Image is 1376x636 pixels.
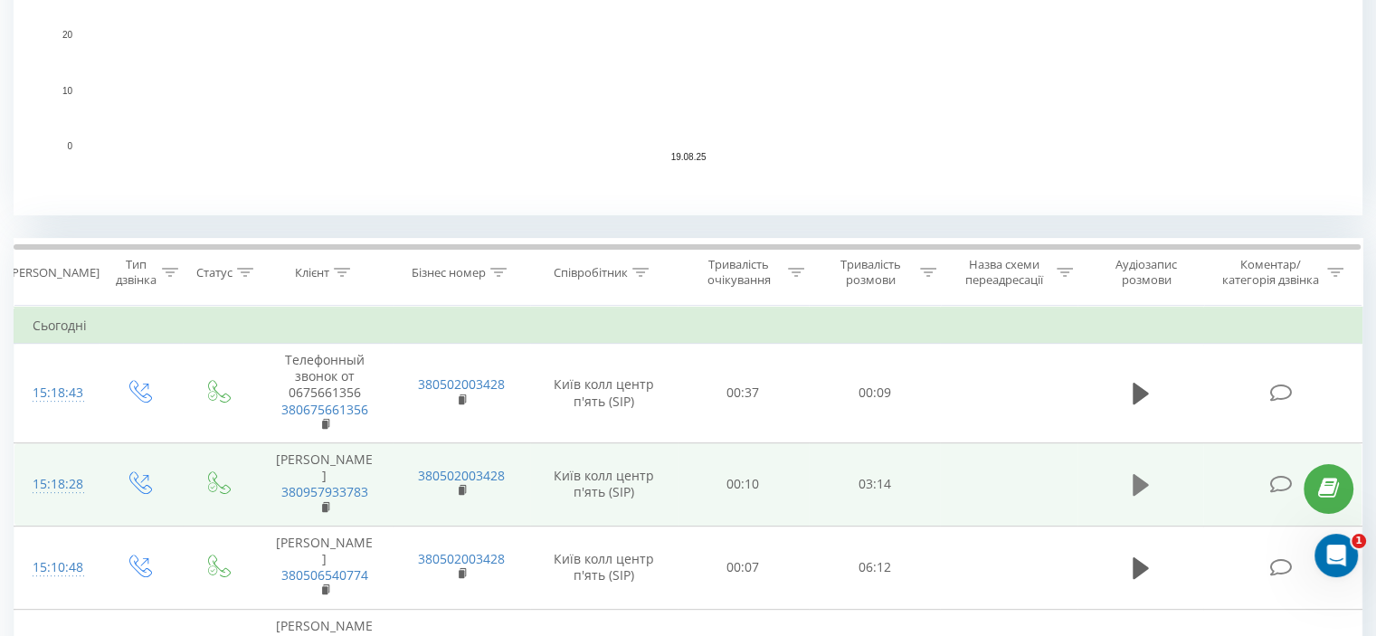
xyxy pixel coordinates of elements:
span: 1 [1352,534,1366,548]
a: 380675661356 [281,401,368,418]
div: Аудіозапис розмови [1094,257,1200,288]
iframe: Intercom live chat [1314,534,1358,577]
text: 10 [62,86,73,96]
a: 380957933783 [281,483,368,500]
a: 380506540774 [281,566,368,584]
div: 15:10:48 [33,550,81,585]
text: 19.08.25 [671,152,707,162]
td: 00:10 [678,443,809,527]
td: Київ колл центр п'ять (SIP) [530,526,678,609]
td: 00:07 [678,526,809,609]
a: 380502003428 [418,550,505,567]
div: 15:18:43 [33,375,81,411]
div: Тривалість розмови [825,257,916,288]
td: [PERSON_NAME] [256,526,393,609]
td: 06:12 [809,526,940,609]
div: Співробітник [554,265,628,280]
div: Бізнес номер [412,265,486,280]
td: [PERSON_NAME] [256,443,393,527]
div: Коментар/категорія дзвінка [1217,257,1323,288]
a: 380502003428 [418,375,505,393]
td: Київ колл центр п'ять (SIP) [530,443,678,527]
text: 0 [67,141,72,151]
text: 20 [62,30,73,40]
td: Телефонный звонок от 0675661356 [256,344,393,443]
td: Сьогодні [14,308,1362,344]
div: Статус [196,265,232,280]
div: 15:18:28 [33,467,81,502]
div: Тривалість очікування [694,257,784,288]
div: Назва схеми переадресації [957,257,1052,288]
div: Клієнт [295,265,329,280]
div: [PERSON_NAME] [8,265,100,280]
td: Київ колл центр п'ять (SIP) [530,344,678,443]
td: 00:37 [678,344,809,443]
td: 00:09 [809,344,940,443]
td: 03:14 [809,443,940,527]
a: 380502003428 [418,467,505,484]
div: Тип дзвінка [114,257,157,288]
